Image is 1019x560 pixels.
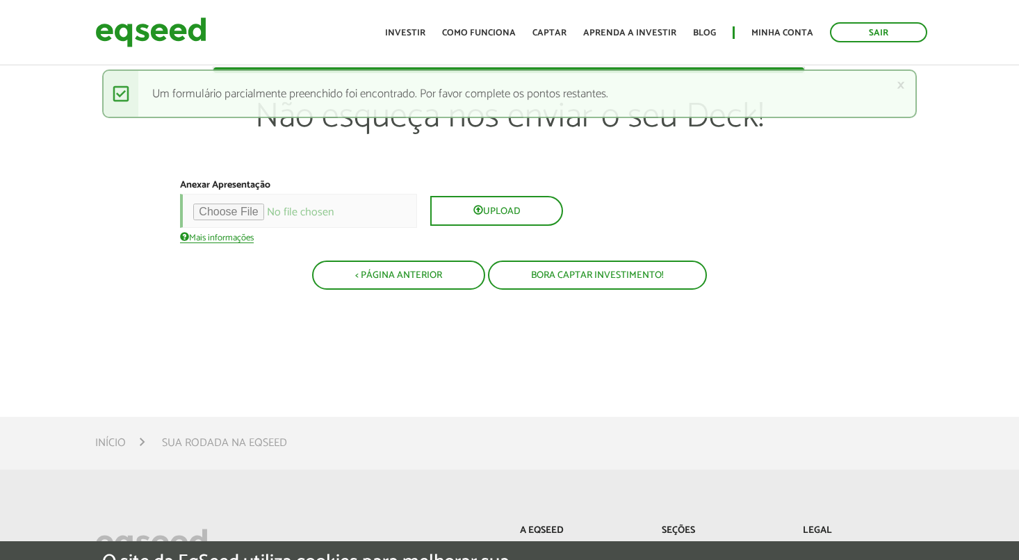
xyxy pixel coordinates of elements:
[751,28,813,38] a: Minha conta
[583,28,676,38] a: Aprenda a investir
[830,22,927,42] a: Sair
[95,438,126,449] a: Início
[180,181,270,190] label: Anexar Apresentação
[803,525,924,537] p: Legal
[180,231,254,243] a: Mais informações
[520,525,641,537] p: A EqSeed
[693,28,716,38] a: Blog
[662,525,783,537] p: Seções
[312,261,485,290] button: < Página Anterior
[102,69,918,118] div: Um formulário parcialmente preenchido foi encontrado. Por favor complete os pontos restantes.
[897,78,905,92] a: ×
[532,28,566,38] a: Captar
[385,28,425,38] a: Investir
[488,261,707,290] button: Bora captar investimento!
[213,96,806,179] p: Não esqueça nos enviar o seu Deck!
[162,434,287,452] li: Sua rodada na EqSeed
[442,28,516,38] a: Como funciona
[95,14,206,51] img: EqSeed
[430,196,563,226] button: Upload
